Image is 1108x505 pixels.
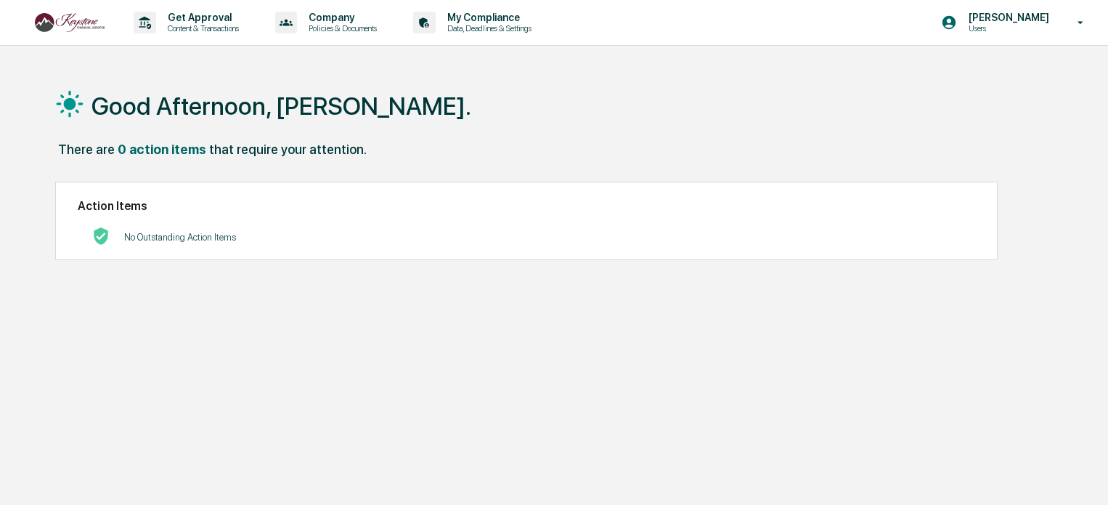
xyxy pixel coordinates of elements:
[124,232,236,243] p: No Outstanding Action Items
[436,23,539,33] p: Data, Deadlines & Settings
[35,13,105,33] img: logo
[118,142,206,157] div: 0 action items
[58,142,115,157] div: There are
[957,23,1056,33] p: Users
[436,12,539,23] p: My Compliance
[156,23,246,33] p: Content & Transactions
[297,12,384,23] p: Company
[297,23,384,33] p: Policies & Documents
[209,142,367,157] div: that require your attention.
[78,199,975,213] h2: Action Items
[1062,457,1101,496] iframe: Open customer support
[156,12,246,23] p: Get Approval
[957,12,1056,23] p: [PERSON_NAME]
[91,92,471,121] h1: Good Afternoon, [PERSON_NAME].
[92,227,110,245] img: No Actions logo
